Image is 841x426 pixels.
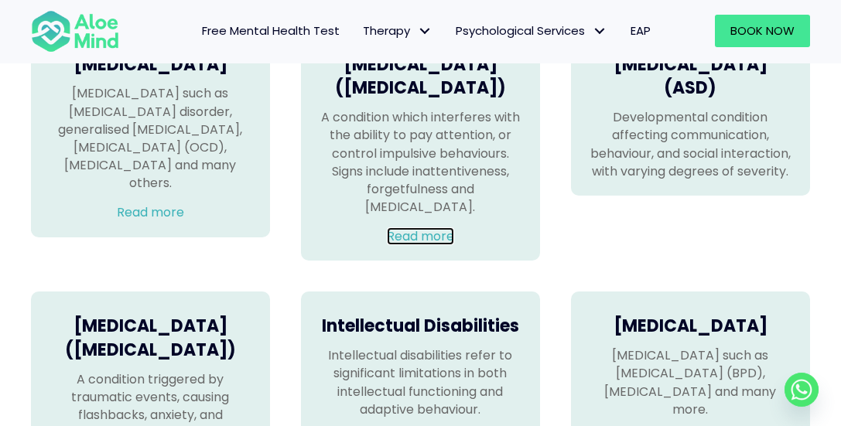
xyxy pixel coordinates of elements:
p: Intellectual disabilities refer to significant limitations in both intellectual functioning and a... [316,346,525,418]
span: Therapy: submenu [414,20,436,43]
a: Read more [117,203,184,221]
a: TherapyTherapy: submenu [351,15,444,47]
h4: [MEDICAL_DATA] [586,315,795,339]
span: Book Now [730,22,795,39]
a: Whatsapp [785,373,819,407]
span: Therapy [363,22,432,39]
h4: [MEDICAL_DATA] (ASD) [586,53,795,101]
a: Book Now [715,15,810,47]
h4: [MEDICAL_DATA] ([MEDICAL_DATA]) [46,315,255,363]
p: [MEDICAL_DATA] such as [MEDICAL_DATA] (BPD), [MEDICAL_DATA] and many more. [586,346,795,418]
nav: Menu [135,15,662,47]
h4: Intellectual Disabilities [316,315,525,339]
span: EAP [631,22,651,39]
img: Aloe mind Logo [31,9,119,53]
a: Free Mental Health Test [190,15,351,47]
span: Psychological Services: submenu [589,20,611,43]
p: A condition which interferes with the ability to pay attention, or control impulsive behaviours. ... [316,108,525,216]
span: Psychological Services [456,22,607,39]
span: Free Mental Health Test [202,22,340,39]
p: [MEDICAL_DATA] such as [MEDICAL_DATA] disorder, generalised [MEDICAL_DATA], [MEDICAL_DATA] (OCD),... [46,84,255,192]
a: Psychological ServicesPsychological Services: submenu [444,15,619,47]
h4: [MEDICAL_DATA] [46,53,255,77]
a: Read more [387,227,454,245]
p: Developmental condition affecting communication, behaviour, and social interaction, with varying ... [586,108,795,180]
a: EAP [619,15,662,47]
h4: [MEDICAL_DATA] ([MEDICAL_DATA]) [316,53,525,101]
